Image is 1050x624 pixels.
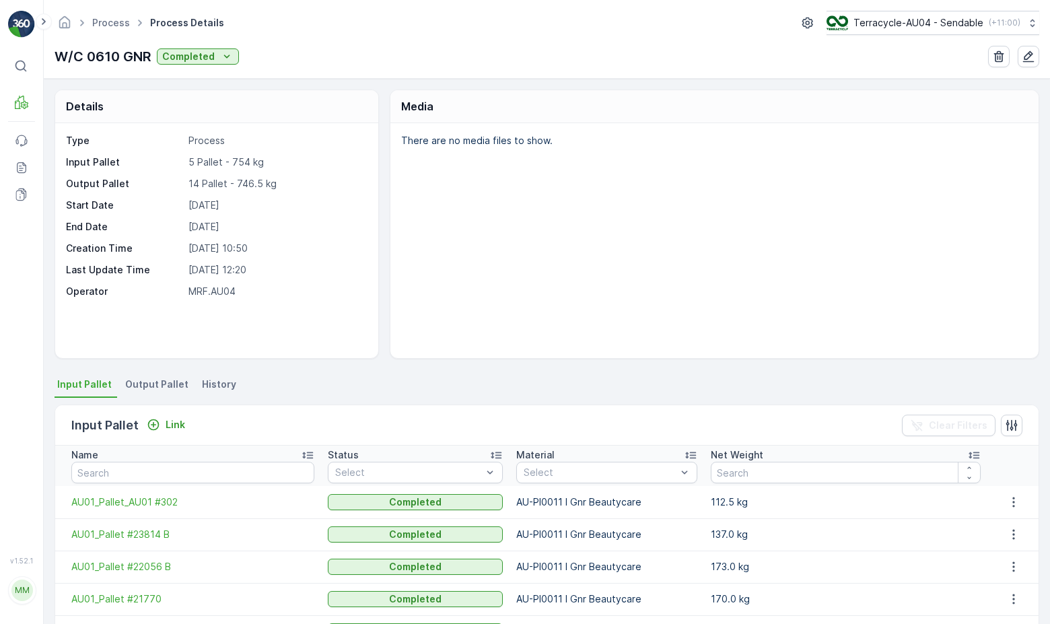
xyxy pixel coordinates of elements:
p: AU-PI0011 I Gnr Beautycare [516,495,697,509]
input: Search [711,462,981,483]
p: [DATE] [188,199,364,212]
p: Input Pallet [71,416,139,435]
p: Output Pallet [66,177,183,190]
span: History [202,378,236,391]
p: Last Update Time [66,263,183,277]
p: Select [335,466,482,479]
img: terracycle_logo.png [827,15,848,30]
p: Completed [389,560,442,574]
img: logo [8,11,35,38]
input: Search [71,462,314,483]
p: 14 Pallet - 746.5 kg [188,177,364,190]
p: Details [66,98,104,114]
button: Clear Filters [902,415,995,436]
button: Terracycle-AU04 - Sendable(+11:00) [827,11,1039,35]
p: Select [524,466,676,479]
p: There are no media files to show. [401,134,1024,147]
span: Process Details [147,16,227,30]
p: Completed [389,592,442,606]
p: Name [71,448,98,462]
p: Process [188,134,364,147]
p: End Date [66,220,183,234]
p: Start Date [66,199,183,212]
p: MRF.AU04 [188,285,364,298]
a: AU01_Pallet #22056 B [71,560,314,574]
p: Media [401,98,433,114]
p: Operator [66,285,183,298]
span: Output Pallet [125,378,188,391]
p: AU-PI0011 I Gnr Beautycare [516,592,697,606]
p: Clear Filters [929,419,987,432]
p: Type [66,134,183,147]
p: [DATE] [188,220,364,234]
div: MM [11,580,33,601]
p: ( +11:00 ) [989,18,1020,28]
a: AU01_Pallet_AU01 #302 [71,495,314,509]
p: Completed [389,495,442,509]
a: AU01_Pallet #23814 B [71,528,314,541]
span: v 1.52.1 [8,557,35,565]
a: Process [92,17,130,28]
p: Completed [389,528,442,541]
p: 112.5 kg [711,495,981,509]
button: MM [8,567,35,613]
p: Status [328,448,359,462]
p: Link [166,418,185,431]
p: 5 Pallet - 754 kg [188,155,364,169]
p: Input Pallet [66,155,183,169]
p: 173.0 kg [711,560,981,574]
button: Completed [157,48,239,65]
button: Completed [328,559,503,575]
p: Material [516,448,555,462]
p: 170.0 kg [711,592,981,606]
a: AU01_Pallet #21770 [71,592,314,606]
span: Input Pallet [57,378,112,391]
p: [DATE] 12:20 [188,263,364,277]
button: Completed [328,591,503,607]
button: Completed [328,494,503,510]
p: Net Weight [711,448,763,462]
p: [DATE] 10:50 [188,242,364,255]
p: Completed [162,50,215,63]
p: AU-PI0011 I Gnr Beautycare [516,560,697,574]
p: Creation Time [66,242,183,255]
button: Link [141,417,190,433]
button: Completed [328,526,503,543]
a: Homepage [57,20,72,32]
p: AU-PI0011 I Gnr Beautycare [516,528,697,541]
p: W/C 0610 GNR [55,46,151,67]
p: Terracycle-AU04 - Sendable [853,16,983,30]
p: 137.0 kg [711,528,981,541]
